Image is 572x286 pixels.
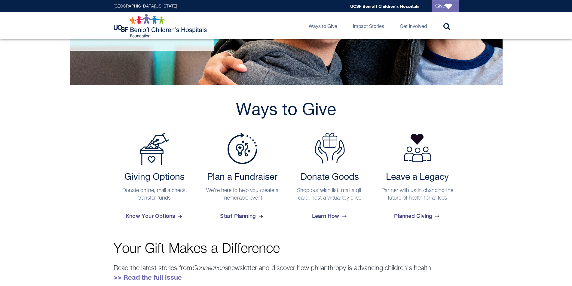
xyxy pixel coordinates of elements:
img: Logo for UCSF Benioff Children's Hospitals Foundation [114,14,208,38]
p: Donate online, mail a check, transfer funds [117,187,193,202]
h2: Ways to Give [114,100,459,121]
p: Partner with us in changing the future of health for all kids [379,187,456,202]
em: Connections [192,265,228,272]
img: Donate Goods [315,133,345,164]
p: Read the latest stories from newsletter and discover how philanthropy is advancing children’s hea... [114,263,459,282]
img: Plan a Fundraiser [227,133,257,164]
a: Give [432,0,459,12]
img: Payment Options [139,133,170,165]
span: Planned Giving [394,208,441,224]
h2: Donate Goods [292,172,368,183]
span: Start Planning [220,208,264,224]
a: >> Read the full issue [114,273,182,281]
a: Payment Options Giving Options Donate online, mail a check, transfer funds Know Your Options [114,133,196,224]
a: Impact Stories [348,12,389,39]
h2: Giving Options [117,172,193,183]
span: Learn How [312,208,348,224]
a: Plan a Fundraiser Plan a Fundraiser We're here to help you create a memorable event Start Planning [201,133,283,224]
p: Shop our wish list, mail a gift card, host a virtual toy drive [292,187,368,202]
span: Know Your Options [126,208,183,224]
h2: Plan a Fundraiser [204,172,280,183]
a: Get Involved [395,12,432,39]
h2: Leave a Legacy [379,172,456,183]
a: Leave a Legacy Partner with us in changing the future of health for all kids Planned Giving [376,133,459,224]
a: [GEOGRAPHIC_DATA][US_STATE] [114,4,177,8]
p: Your Gift Makes a Difference [114,242,459,256]
a: UCSF Benioff Children's Hospitals [350,4,420,9]
a: Ways to Give [304,12,342,39]
p: We're here to help you create a memorable event [204,187,280,202]
a: Donate Goods Donate Goods Shop our wish list, mail a gift card, host a virtual toy drive Learn How [289,133,371,224]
